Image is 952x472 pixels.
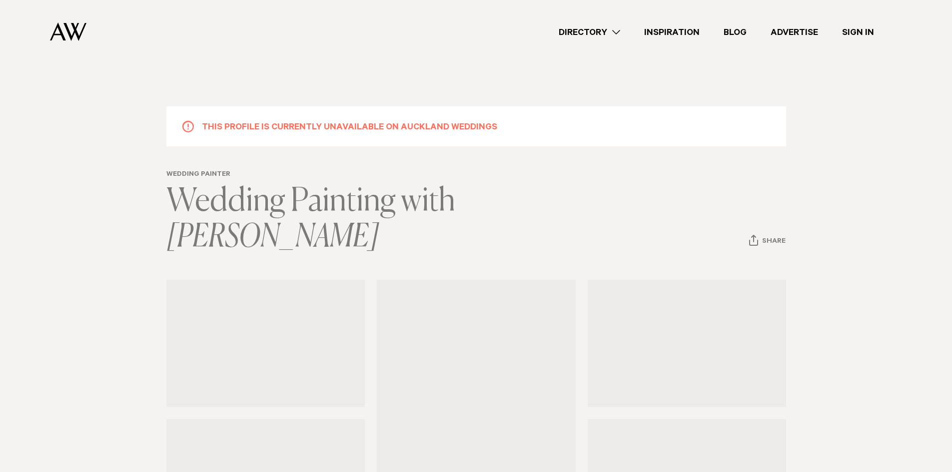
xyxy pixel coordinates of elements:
[202,120,497,133] h5: This profile is currently unavailable on Auckland Weddings
[712,25,759,39] a: Blog
[50,22,86,41] img: Auckland Weddings Logo
[547,25,632,39] a: Directory
[759,25,830,39] a: Advertise
[632,25,712,39] a: Inspiration
[830,25,886,39] a: Sign In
